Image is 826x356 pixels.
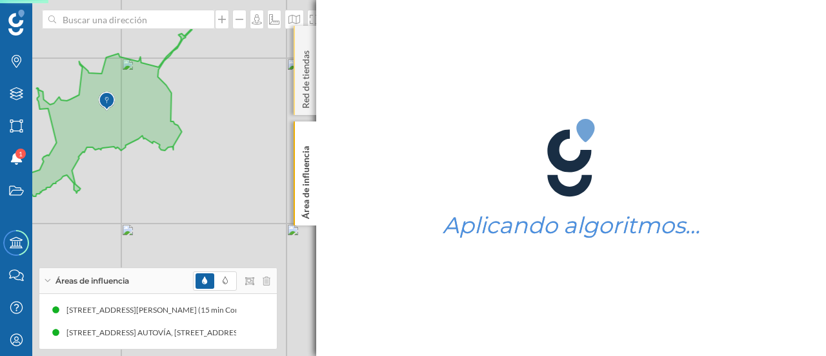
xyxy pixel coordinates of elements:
[55,275,129,287] span: Áreas de influencia
[13,9,125,21] span: Assistència tècnica
[19,147,23,160] span: 1
[66,304,281,317] div: [STREET_ADDRESS][PERSON_NAME] (15 min Conduciendo)
[299,45,312,109] p: Red de tiendas
[8,10,25,36] img: Geoblink Logo
[99,89,115,114] img: Marker
[299,141,312,219] p: Área de influencia
[60,326,321,339] div: [STREET_ADDRESS] AUTOVÍA, [STREET_ADDRESS] (15 min Conduciendo)
[443,213,700,238] h1: Aplicando algoritmos…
